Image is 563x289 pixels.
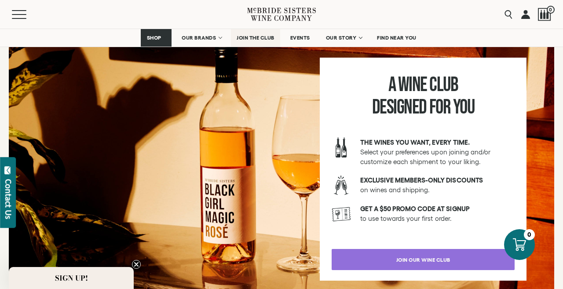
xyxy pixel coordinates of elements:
a: FIND NEAR YOU [371,29,422,47]
strong: The wines you want, every time. [360,139,470,146]
p: Select your preferences upon joining and/or customize each shipment to your liking. [360,138,515,167]
span: OUR BRANDS [182,35,216,41]
strong: GET A $50 PROMO CODE AT SIGNUP [360,205,470,212]
span: JOIN THE CLUB [237,35,274,41]
span: for [429,95,451,120]
span: You [453,95,475,120]
span: Wine [398,73,427,97]
span: OUR STORY [326,35,357,41]
span: Club [429,73,458,97]
p: to use towards your first order. [360,204,515,223]
div: Contact Us [4,179,13,219]
span: join our wine club [381,251,466,268]
a: join our wine club [332,249,515,270]
span: SIGN UP! [55,273,88,283]
a: JOIN THE CLUB [231,29,280,47]
a: OUR STORY [320,29,367,47]
a: OUR BRANDS [176,29,227,47]
span: A [388,73,396,97]
span: Designed [372,95,427,120]
span: EVENTS [290,35,310,41]
p: on wines and shipping. [360,176,515,195]
button: Close teaser [132,260,141,269]
span: SHOP [146,35,161,41]
span: FIND NEAR YOU [377,35,417,41]
div: 0 [524,229,535,240]
a: SHOP [141,29,172,47]
button: Mobile Menu Trigger [12,10,44,19]
div: SIGN UP!Close teaser [9,267,134,289]
a: EVENTS [285,29,316,47]
span: 0 [547,6,555,14]
strong: Exclusive members-only discounts [360,176,483,184]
